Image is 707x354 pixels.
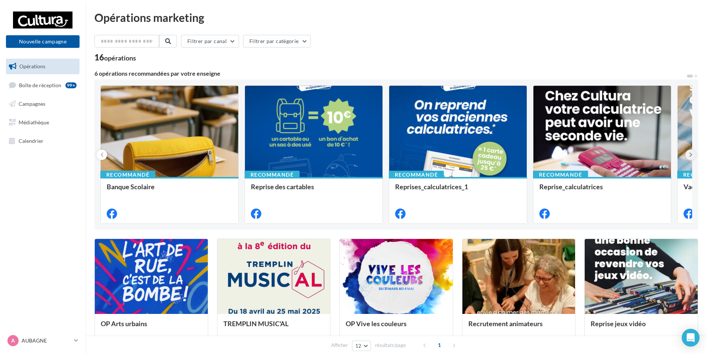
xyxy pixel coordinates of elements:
span: Boîte de réception [19,82,61,88]
span: OP Vive les couleurs [346,319,407,328]
span: Reprise_calculatrices [539,183,603,191]
a: A AUBAGNE [6,334,80,348]
span: Banque Scolaire [107,183,155,191]
div: Opérations marketing [94,12,698,23]
span: Campagnes [19,101,45,107]
div: Recommandé [100,171,155,179]
button: Nouvelle campagne [6,35,80,48]
a: Calendrier [4,133,81,149]
div: Open Intercom Messenger [682,329,700,347]
span: Recrutement animateurs [468,319,543,328]
span: A [11,337,15,344]
span: OP Arts urbains [101,319,147,328]
span: 1 [433,339,445,351]
button: 12 [352,341,371,351]
div: Recommandé [389,171,444,179]
a: Boîte de réception99+ [4,77,81,93]
div: opérations [104,55,136,61]
p: AUBAGNE [22,337,71,344]
div: Recommandé [533,171,588,179]
span: Opérations [19,63,45,69]
div: 6 opérations recommandées par votre enseigne [94,71,686,76]
span: Afficher [331,342,348,349]
span: Calendrier [19,137,43,144]
span: résultats/page [375,342,406,349]
div: 99+ [65,82,77,88]
button: Filtrer par canal [181,35,239,47]
a: Médiathèque [4,115,81,130]
span: TREMPLIN MUSIC'AL [223,319,288,328]
span: Médiathèque [19,119,49,125]
span: Reprise des cartables [251,183,314,191]
span: Reprise jeux vidéo [591,319,646,328]
span: Reprises_calculatrices_1 [395,183,468,191]
a: Opérations [4,59,81,74]
a: Campagnes [4,96,81,112]
div: Recommandé [245,171,300,179]
span: 12 [355,343,362,349]
div: 16 [94,53,136,62]
button: Filtrer par catégorie [243,35,311,47]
